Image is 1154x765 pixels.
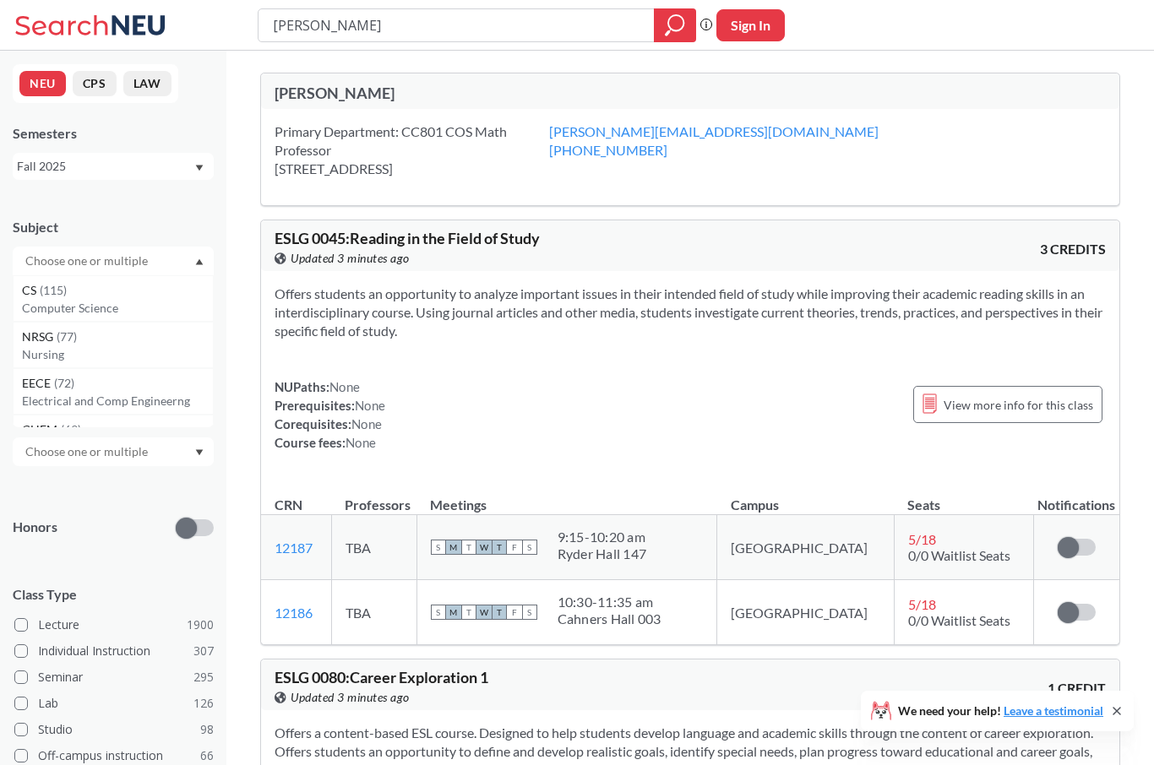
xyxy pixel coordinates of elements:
svg: Dropdown arrow [195,449,204,456]
span: ( 72 ) [54,376,74,390]
div: CRN [275,496,302,514]
section: Offers students an opportunity to analyze important issues in their intended field of study while... [275,285,1106,340]
div: 9:15 - 10:20 am [558,529,647,545]
a: Leave a testimonial [1004,703,1103,718]
span: W [476,540,492,555]
span: Class Type [13,585,214,604]
span: F [507,605,522,620]
a: 12186 [275,605,313,621]
div: [PERSON_NAME] [275,84,690,102]
span: 1 CREDIT [1048,679,1106,697]
span: 98 [200,720,214,739]
span: T [492,605,507,620]
input: Choose one or multiple [17,251,159,271]
span: ( 115 ) [40,283,67,297]
p: Nursing [22,346,213,363]
div: Semesters [13,124,214,143]
span: 5 / 18 [908,596,936,612]
span: T [461,540,476,555]
div: 10:30 - 11:35 am [558,594,661,610]
span: None [351,416,382,431]
span: T [461,605,476,620]
span: 295 [193,668,214,686]
td: TBA [331,580,416,645]
span: NRSG [22,328,57,346]
span: CHEM [22,420,61,439]
th: Notifications [1033,479,1119,515]
span: ( 69 ) [61,422,81,437]
label: Studio [14,719,214,741]
span: 0/0 Waitlist Seats [908,612,1010,628]
th: Professors [331,479,416,515]
span: None [329,379,360,394]
span: Updated 3 minutes ago [291,688,410,707]
svg: magnifying glass [665,14,685,37]
div: magnifying glass [654,8,696,42]
span: S [522,605,537,620]
span: ESLG 0045 : Reading in the Field of Study [275,229,540,247]
td: [GEOGRAPHIC_DATA] [717,580,894,645]
div: Cahners Hall 003 [558,610,661,627]
div: Fall 2025Dropdown arrow [13,153,214,180]
span: None [355,398,385,413]
input: Class, professor, course number, "phrase" [271,11,642,40]
div: Ryder Hall 147 [558,545,647,562]
span: Updated 3 minutes ago [291,249,410,268]
span: EECE [22,374,54,393]
span: View more info for this class [944,394,1093,415]
span: M [446,605,461,620]
p: Honors [13,518,57,537]
span: 66 [200,746,214,765]
div: Subject [13,218,214,236]
span: 5 / 18 [908,531,936,547]
span: W [476,605,492,620]
a: [PERSON_NAME][EMAIL_ADDRESS][DOMAIN_NAME] [549,123,879,139]
a: [PHONE_NUMBER] [549,142,667,158]
span: T [492,540,507,555]
a: 12187 [275,540,313,556]
span: 307 [193,642,214,660]
div: NUPaths: Prerequisites: Corequisites: Course fees: [275,377,385,452]
span: 126 [193,694,214,713]
td: TBA [331,515,416,580]
span: None [346,435,376,450]
span: CS [22,281,40,300]
span: S [431,540,446,555]
span: 0/0 Waitlist Seats [908,547,1010,563]
p: Computer Science [22,300,213,317]
label: Individual Instruction [14,640,214,662]
span: S [431,605,446,620]
button: LAW [123,71,171,96]
div: Dropdown arrow [13,437,214,466]
span: M [446,540,461,555]
span: F [507,540,522,555]
button: NEU [19,71,66,96]
span: We need your help! [898,705,1103,717]
div: Dropdown arrowCS(115)Computer ScienceNRSG(77)NursingEECE(72)Electrical and Comp EngineerngCHEM(69... [13,247,214,275]
span: ( 77 ) [57,329,77,344]
p: Electrical and Comp Engineerng [22,393,213,410]
svg: Dropdown arrow [195,258,204,265]
button: CPS [73,71,117,96]
button: Sign In [716,9,785,41]
label: Lab [14,692,214,714]
span: ESLG 0080 : Career Exploration 1 [275,668,488,686]
span: 3 CREDITS [1040,240,1106,258]
th: Seats [894,479,1033,515]
label: Seminar [14,666,214,688]
td: [GEOGRAPHIC_DATA] [717,515,894,580]
svg: Dropdown arrow [195,165,204,171]
input: Choose one or multiple [17,442,159,462]
th: Campus [717,479,894,515]
div: Primary Department: CC801 COS Math Professor [STREET_ADDRESS] [275,122,549,178]
span: 1900 [187,616,214,634]
label: Lecture [14,614,214,636]
div: Fall 2025 [17,157,193,176]
th: Meetings [416,479,717,515]
span: S [522,540,537,555]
